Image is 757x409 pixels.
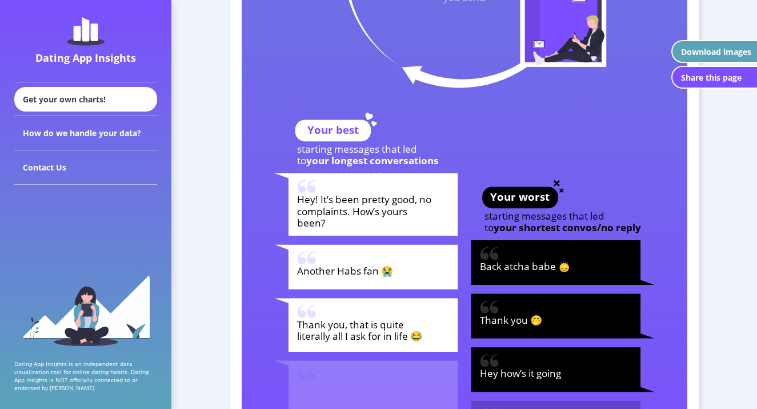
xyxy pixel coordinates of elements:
[297,330,423,343] tspan: literally all I ask for in life 😂
[297,193,431,207] tspan: Hey! It’s been pretty good, no
[297,205,407,218] tspan: complaints. How’s yours
[14,360,157,392] p: Dating App Insights is an independent data visualization tool for online dating habits. Dating Ap...
[494,221,641,234] tspan: your shortest convos/no reply
[22,275,150,346] img: sidebar_girl.91b9467e.svg
[297,217,325,230] tspan: been?
[307,123,358,137] text: Your best
[490,190,550,204] text: Your worst
[67,17,105,46] img: dating-app-insights-logo.5abe6921.svg
[297,318,404,331] tspan: Thank you, that is quite
[480,313,543,327] tspan: Thank you 🤭
[297,264,394,277] tspan: Another Habs fan 😭
[297,154,439,167] text: to
[297,142,417,156] text: starting messages that led
[671,66,757,89] button: Share this page
[681,72,742,83] div: Share this page
[484,209,604,223] text: starting messages that led
[671,40,757,63] button: Download images
[14,116,157,150] div: How do we handle your data?
[484,221,641,234] text: to
[480,260,571,273] tspan: Back atcha babe 🙂‍↕️
[306,154,439,167] tspan: your longest conversations
[17,51,154,65] div: Dating App Insights
[14,87,157,112] div: Get your own charts!
[681,46,751,57] div: Download images
[14,150,157,185] div: Contact Us
[480,367,561,380] tspan: Hey how’s it going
